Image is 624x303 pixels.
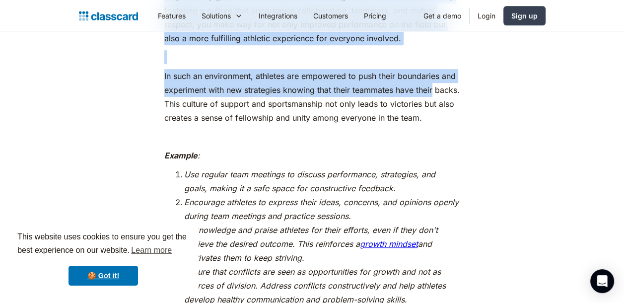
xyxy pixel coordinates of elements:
[590,269,614,293] div: Open Intercom Messenger
[69,266,138,286] a: dismiss cookie message
[184,239,432,263] em: and motivates them to keep striving.
[198,151,200,160] em: :
[184,169,435,193] em: Use regular team meetings to discuss performance, strategies, and goals, making it a safe space f...
[17,231,189,258] span: This website uses cookies to ensure you get the best experience on our website.
[164,50,460,64] p: ‍
[150,4,194,27] a: Features
[184,225,438,249] em: Acknowledge and praise athletes for their efforts, even if they don't achieve the desired outcome...
[305,4,356,27] a: Customers
[251,4,305,27] a: Integrations
[164,151,198,160] em: Example
[8,222,199,295] div: cookieconsent
[470,4,503,27] a: Login
[79,9,138,23] a: home
[194,4,251,27] div: Solutions
[184,197,459,221] em: Encourage athletes to express their ideas, concerns, and opinions openly during team meetings and...
[130,243,173,258] a: learn more about cookies
[503,6,546,25] a: Sign up
[511,10,538,21] div: Sign up
[356,4,394,27] a: Pricing
[360,239,418,249] a: growth mindset
[164,69,460,125] p: In such an environment, athletes are empowered to push their boundaries and experiment with new s...
[416,4,469,27] a: Get a demo
[164,130,460,144] p: ‍
[202,10,231,21] div: Solutions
